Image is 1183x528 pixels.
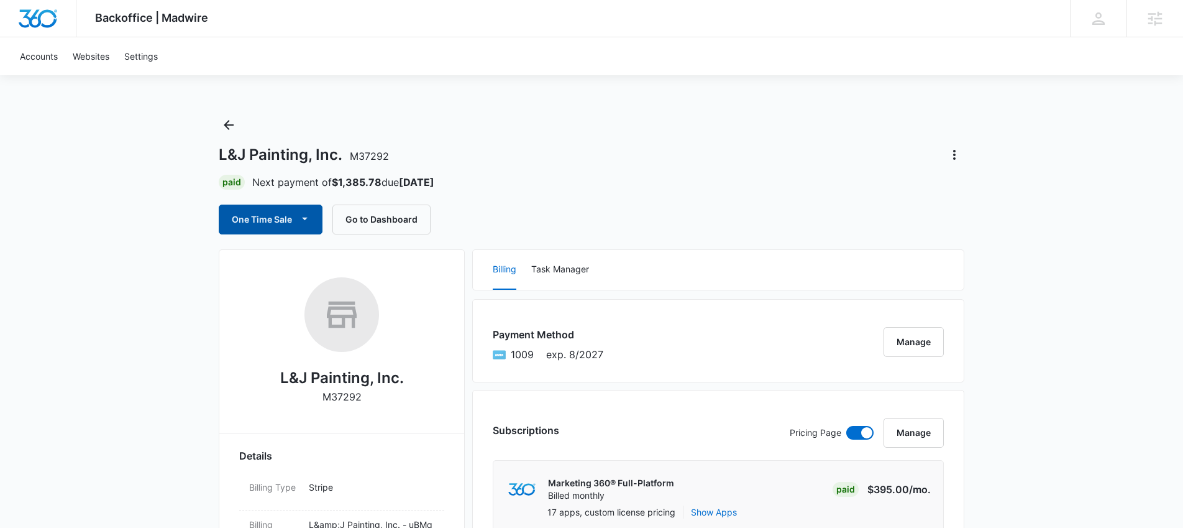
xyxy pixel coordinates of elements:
[332,205,431,234] button: Go to Dashboard
[280,367,404,389] h2: L&J Painting, Inc.
[511,347,534,362] span: American Express ending with
[493,423,559,438] h3: Subscriptions
[219,146,389,164] h1: L&J Painting, Inc.
[493,250,516,290] button: Billing
[833,482,859,497] div: Paid
[909,483,931,496] span: /mo.
[219,115,239,135] button: Back
[309,481,434,494] p: Stripe
[867,482,931,497] p: $395.00
[884,327,944,357] button: Manage
[332,176,381,188] strong: $1,385.78
[548,477,674,489] p: Marketing 360® Full-Platform
[350,150,389,162] span: M37292
[239,473,444,511] div: Billing TypeStripe
[546,347,603,362] span: exp. 8/2027
[249,481,299,494] dt: Billing Type
[117,37,165,75] a: Settings
[691,506,737,519] button: Show Apps
[944,145,964,165] button: Actions
[322,389,362,404] p: M37292
[548,489,674,502] p: Billed monthly
[547,506,675,519] p: 17 apps, custom license pricing
[95,11,208,24] span: Backoffice | Madwire
[493,327,603,342] h3: Payment Method
[12,37,65,75] a: Accounts
[884,418,944,448] button: Manage
[219,205,322,234] button: One Time Sale
[252,175,434,190] p: Next payment of due
[508,483,535,496] img: marketing360Logo
[790,426,841,440] p: Pricing Page
[531,250,589,290] button: Task Manager
[399,176,434,188] strong: [DATE]
[65,37,117,75] a: Websites
[219,175,245,190] div: Paid
[239,448,272,463] span: Details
